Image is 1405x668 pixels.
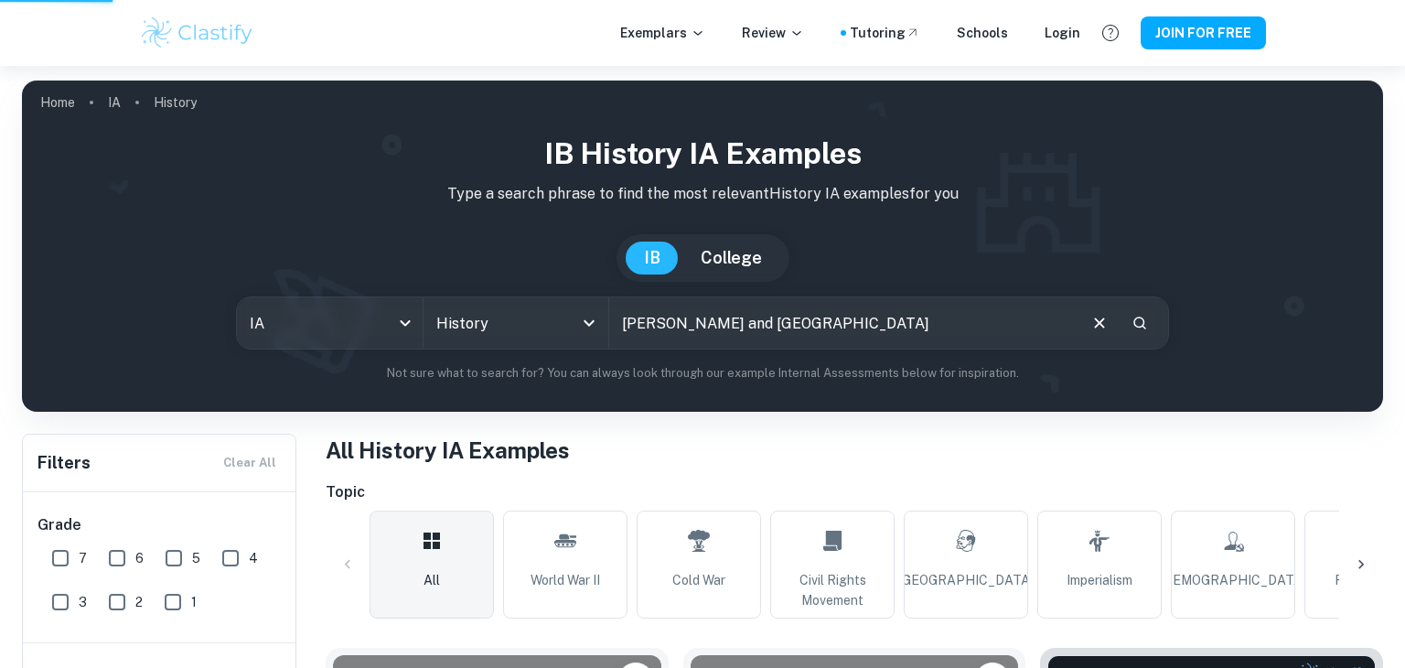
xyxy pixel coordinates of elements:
button: IB [626,242,679,275]
div: IA [237,297,422,349]
button: Search [1124,307,1155,339]
span: Revolution [1335,570,1399,590]
img: profile cover [22,81,1383,412]
span: Cold War [672,570,725,590]
p: History [154,92,197,113]
img: Clastify logo [139,15,255,51]
span: 2 [135,592,143,612]
span: 6 [135,548,144,568]
button: JOIN FOR FREE [1141,16,1266,49]
button: Open [576,310,602,336]
span: Imperialism [1067,570,1132,590]
h6: Filters [38,450,91,476]
p: Not sure what to search for? You can always look through our example Internal Assessments below f... [37,364,1368,382]
span: 3 [79,592,87,612]
span: [GEOGRAPHIC_DATA] [898,570,1034,590]
a: Home [40,90,75,115]
button: College [682,242,780,275]
button: Help and Feedback [1095,17,1126,48]
h6: Topic [326,481,1383,503]
a: Login [1045,23,1080,43]
a: IA [108,90,121,115]
a: Schools [957,23,1008,43]
span: 1 [191,592,197,612]
h1: IB History IA examples [37,132,1368,176]
span: 4 [249,548,258,568]
p: Type a search phrase to find the most relevant History IA examples for you [37,183,1368,205]
input: E.g. Nazi Germany, atomic bomb, USA politics... [609,297,1074,349]
button: Clear [1082,306,1117,340]
span: World War II [531,570,600,590]
p: Review [742,23,804,43]
span: [DEMOGRAPHIC_DATA] [1160,570,1306,590]
span: All [424,570,440,590]
span: 7 [79,548,87,568]
a: Tutoring [850,23,920,43]
span: 5 [192,548,200,568]
p: Exemplars [620,23,705,43]
h1: All History IA Examples [326,434,1383,467]
span: Civil Rights Movement [778,570,886,610]
h6: Grade [38,514,283,536]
